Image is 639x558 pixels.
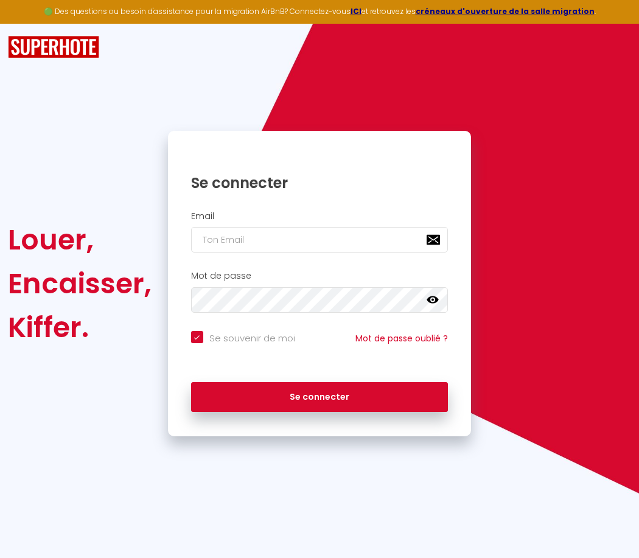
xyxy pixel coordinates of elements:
h2: Mot de passe [191,271,449,281]
button: Se connecter [191,382,449,413]
div: Louer, [8,218,152,262]
div: Kiffer. [8,305,152,349]
h1: Se connecter [191,173,449,192]
a: ICI [351,6,361,16]
input: Ton Email [191,227,449,253]
div: Encaisser, [8,262,152,305]
img: SuperHote logo [8,36,99,58]
a: Mot de passe oublié ? [355,332,448,344]
h2: Email [191,211,449,221]
a: créneaux d'ouverture de la salle migration [416,6,595,16]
